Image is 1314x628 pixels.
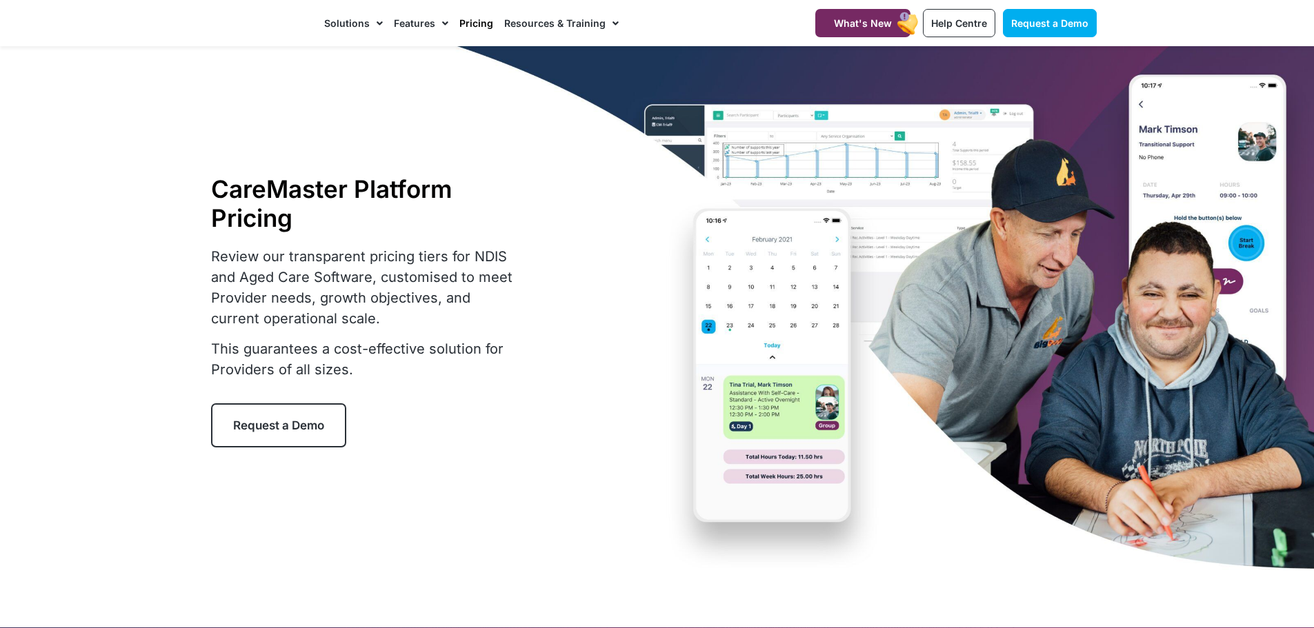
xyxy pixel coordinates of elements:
[834,17,892,29] span: What's New
[211,403,346,447] a: Request a Demo
[211,246,521,329] p: Review our transparent pricing tiers for NDIS and Aged Care Software, customised to meet Provider...
[815,9,910,37] a: What's New
[233,418,324,432] span: Request a Demo
[211,338,521,380] p: This guarantees a cost-effective solution for Providers of all sizes.
[211,174,521,232] h1: CareMaster Platform Pricing
[1011,17,1088,29] span: Request a Demo
[218,13,311,34] img: CareMaster Logo
[1003,9,1097,37] a: Request a Demo
[923,9,995,37] a: Help Centre
[931,17,987,29] span: Help Centre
